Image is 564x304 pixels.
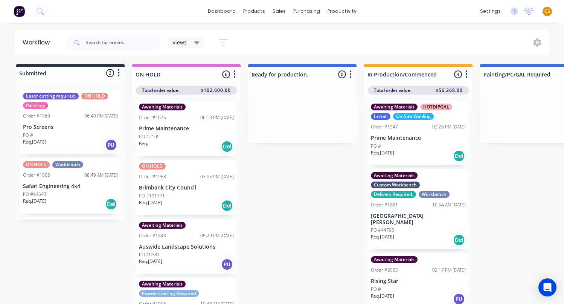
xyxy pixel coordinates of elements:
div: Order #1569 [23,113,50,119]
p: Brimbank City Council [139,185,234,191]
div: Order #1958 [139,173,166,180]
p: Auswide Landscape Solutions [139,244,234,250]
p: Req. [DATE] [23,198,46,205]
p: PO #0381 [139,251,160,258]
div: Awaiting Materials [139,222,186,229]
div: Del [105,198,117,210]
div: ON HOLD [139,163,166,170]
p: Prime Maintenance [371,135,466,141]
div: ON HOLD [81,93,108,99]
div: 06:40 PM [DATE] [84,113,118,119]
div: On-Site Welding [393,113,434,120]
div: Del [453,234,465,246]
div: Order #1806 [23,172,50,179]
div: Awaiting Materials [139,104,186,110]
span: $102,600.00 [201,87,231,94]
div: Awaiting MaterialsOrder #167506:13 PM [DATE]Prime MaintenancePO #2109Req.Del [136,101,237,156]
div: ON HOLDWorkbenchOrder #180608:49 AM [DATE]Safari Engineering 4x4PO #94543Req.[DATE]Del [20,158,121,214]
div: Install [371,113,390,120]
p: PO #191371 [139,192,165,199]
div: 05:29 PM [DATE] [200,232,234,239]
div: Workbench [419,191,450,198]
div: Laser cutting required.ON HOLDPainting.Order #156906:40 PM [DATE]Pro ScreensPO #Req.[DATE]PU [20,90,121,154]
div: Order #1675 [139,114,166,121]
span: Total order value: [142,87,180,94]
div: Order #1947 [371,124,398,130]
div: 02:17 PM [DATE] [432,267,466,273]
p: [GEOGRAPHIC_DATA][PERSON_NAME] [371,213,466,226]
div: ON HOLDOrder #195803:05 PM [DATE]Brimbank City CouncilPO #191371Req.[DATE]Del [136,160,237,215]
div: Open Intercom Messenger [538,278,556,296]
a: dashboard [204,6,239,17]
div: productivity [324,6,360,17]
p: PO #94543 [23,191,46,198]
p: Req. [DATE] [371,293,394,299]
p: Prime Maintenance [139,125,234,132]
p: Pro Screens [23,124,118,130]
p: Req. [DATE] [139,258,162,265]
p: Req. [139,140,148,147]
p: PO #44790 [371,227,394,234]
p: Safari Engineering 4x4 [23,183,118,189]
div: Del [221,200,233,212]
div: Order #2003 [371,267,398,273]
span: Views [172,38,187,46]
p: Req. [DATE] [371,234,394,240]
div: Order #1843 [139,232,166,239]
div: 08:49 AM [DATE] [84,172,118,179]
div: ON HOLD [23,161,50,168]
div: HOTDIPGAL [420,104,452,110]
span: CS [544,8,550,15]
div: Awaiting Materials [371,104,418,110]
div: 03:05 PM [DATE] [200,173,234,180]
p: Req. [DATE] [139,199,162,206]
div: Workflow [23,38,53,47]
p: Req. [DATE] [23,139,46,145]
img: Factory [14,6,25,17]
p: Req. [DATE] [371,150,394,156]
div: Delivery Required. [371,191,416,198]
div: PU [221,258,233,270]
div: Laser cutting required. [23,93,79,99]
div: sales [269,6,290,17]
input: Search for orders... [86,35,160,50]
div: Del [221,141,233,153]
div: 02:26 PM [DATE] [432,124,466,130]
div: products [239,6,269,17]
div: Awaiting Materials [139,281,186,287]
div: purchasing [290,6,324,17]
p: Rising Star [371,278,466,284]
div: Workbench [52,161,83,168]
div: Awaiting MaterialsCustom WorkbenchDelivery Required.WorkbenchOrder #188110:54 AM [DATE][GEOGRAPHI... [368,169,469,250]
div: Del [453,150,465,162]
div: PU [105,139,117,151]
div: Awaiting Materials [371,172,418,179]
div: Order #1881 [371,202,398,208]
span: Total order value: [374,87,412,94]
span: $56,268.00 [436,87,463,94]
p: PO # [371,286,381,293]
div: PowderCoating Required [139,290,199,297]
p: PO # [23,132,33,139]
div: Awaiting MaterialsOrder #184305:29 PM [DATE]Auswide Landscape SolutionsPO #0381Req.[DATE]PU [136,219,237,274]
div: settings [476,6,505,17]
p: PO # [371,143,381,150]
div: 06:13 PM [DATE] [200,114,234,121]
div: Custom Workbench [371,182,420,188]
div: Painting. [23,102,48,109]
p: PO #2109 [139,133,160,140]
div: Awaiting MaterialsHOTDIPGALInstallOn-Site WeldingOrder #194702:26 PM [DATE]Prime MaintenancePO #R... [368,101,469,165]
div: Awaiting Materials [371,256,418,263]
div: 10:54 AM [DATE] [432,202,466,208]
